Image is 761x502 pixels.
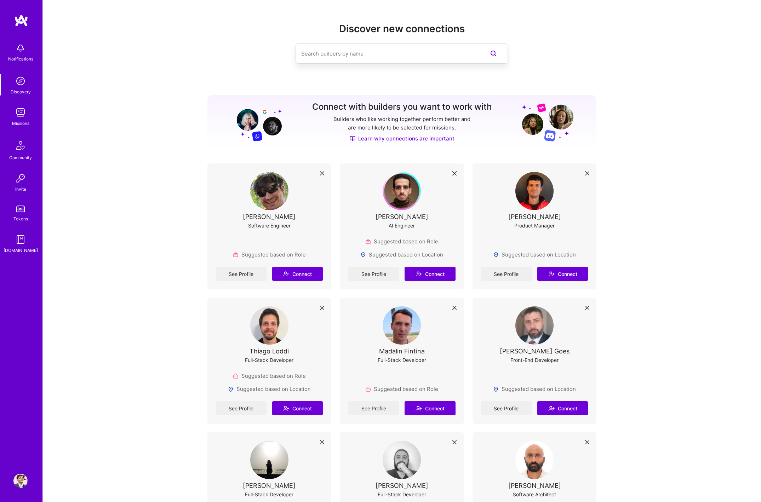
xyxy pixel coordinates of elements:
[489,49,498,58] i: icon SearchPurple
[13,474,28,488] img: User Avatar
[233,372,306,380] div: Suggested based on Role
[481,267,532,281] a: See Profile
[405,267,455,281] button: Connect
[365,385,438,393] div: Suggested based on Role
[522,103,573,142] img: Grow your network
[515,441,554,479] img: User Avatar
[360,252,366,258] img: Locations icon
[537,401,588,415] button: Connect
[230,103,282,142] img: Grow your network
[233,251,306,258] div: Suggested based on Role
[493,252,499,258] img: Locations icon
[216,267,267,281] a: See Profile
[12,474,29,488] a: User Avatar
[378,356,426,364] div: Full-Stack Developer
[320,171,324,175] i: icon Close
[376,482,428,489] div: [PERSON_NAME]
[13,232,28,247] img: guide book
[228,385,311,393] div: Suggested based on Location
[348,267,399,281] a: See Profile
[4,247,38,254] div: [DOMAIN_NAME]
[481,401,532,415] a: See Profile
[365,239,371,244] img: Role icon
[508,482,561,489] div: [PERSON_NAME]
[452,306,457,310] i: icon Close
[243,213,296,220] div: [PERSON_NAME]
[14,14,28,27] img: logo
[508,213,561,220] div: [PERSON_NAME]
[283,271,289,277] i: icon Connect
[514,222,555,229] div: Product Manager
[493,251,576,258] div: Suggested based on Location
[585,306,589,310] i: icon Close
[365,386,371,392] img: Role icon
[513,491,556,498] div: Software Architect
[245,356,293,364] div: Full-Stack Developer
[272,401,323,415] button: Connect
[383,441,421,479] img: User Avatar
[493,385,576,393] div: Suggested based on Location
[250,306,288,345] img: User Avatar
[13,215,28,223] div: Tokens
[350,135,454,142] a: Learn why connections are important
[348,401,399,415] a: See Profile
[248,222,291,229] div: Software Engineer
[233,252,239,258] img: Role icon
[383,306,421,345] img: User Avatar
[9,154,32,161] div: Community
[320,440,324,444] i: icon Close
[245,491,293,498] div: Full-Stack Developer
[283,405,289,411] i: icon Connect
[13,171,28,185] img: Invite
[13,41,28,55] img: bell
[15,185,26,193] div: Invite
[548,405,555,411] i: icon Connect
[537,267,588,281] button: Connect
[13,74,28,88] img: discovery
[376,213,428,220] div: [PERSON_NAME]
[515,172,554,210] img: User Avatar
[207,23,597,35] h2: Discover new connections
[228,386,234,392] img: Locations icon
[405,401,455,415] button: Connect
[332,115,472,132] p: Builders who like working together perform better and are more likely to be selected for missions.
[389,222,415,229] div: AI Engineer
[452,171,457,175] i: icon Close
[243,482,296,489] div: [PERSON_NAME]
[452,440,457,444] i: icon Close
[378,491,426,498] div: Full-Stack Developer
[360,251,443,258] div: Suggested based on Location
[8,55,33,63] div: Notifications
[493,386,499,392] img: Locations icon
[272,267,323,281] button: Connect
[216,401,267,415] a: See Profile
[585,440,589,444] i: icon Close
[515,306,554,345] img: User Avatar
[12,137,29,154] img: Community
[500,347,570,355] div: [PERSON_NAME] Goes
[548,271,555,277] i: icon Connect
[11,88,31,96] div: Discovery
[320,306,324,310] i: icon Close
[250,441,288,479] img: User Avatar
[233,373,239,379] img: Role icon
[12,120,29,127] div: Missions
[585,171,589,175] i: icon Close
[350,135,355,142] img: Discover
[383,172,421,210] img: User Avatar
[16,206,25,212] img: tokens
[250,172,288,210] img: User Avatar
[416,271,422,277] i: icon Connect
[13,105,28,120] img: teamwork
[416,405,422,411] i: icon Connect
[250,347,289,355] div: Thiago Loddi
[510,356,559,364] div: Front-End Developer
[379,347,425,355] div: Madalin Fintina
[365,238,438,245] div: Suggested based on Role
[312,102,492,112] h3: Connect with builders you want to work with
[301,45,474,63] input: Search builders by name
